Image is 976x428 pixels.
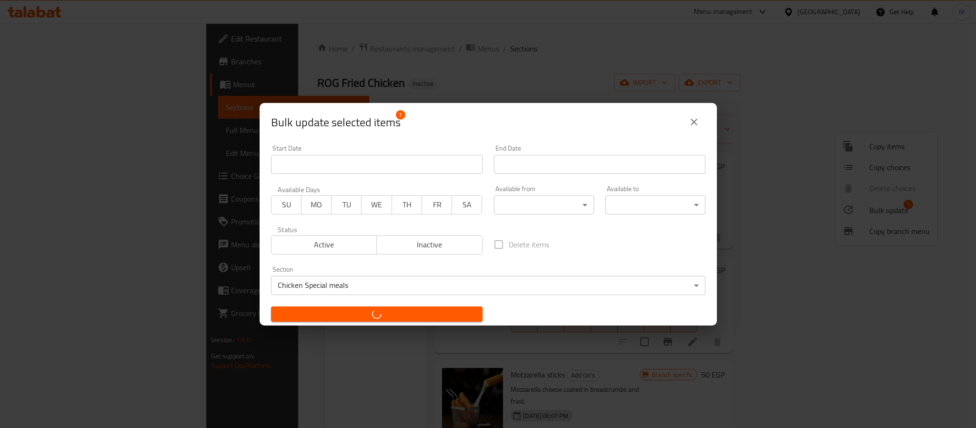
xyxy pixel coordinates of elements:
div: ​ [494,195,594,214]
button: MO [301,195,332,214]
button: Inactive [376,235,483,255]
div: Chicken Special meals [271,276,705,295]
span: TU [335,198,358,212]
div: ​ [605,195,705,214]
button: SA [452,195,482,214]
span: SU [275,198,298,212]
span: TH [396,198,418,212]
button: close [683,111,705,133]
button: FR [422,195,452,214]
button: SU [271,195,302,214]
button: WE [361,195,392,214]
span: Selected items count [271,115,401,130]
span: Inactive [381,238,479,252]
span: SA [456,198,478,212]
span: FR [426,198,448,212]
span: WE [365,198,388,212]
span: Active [275,238,373,252]
span: MO [305,198,328,212]
button: Active [271,235,377,255]
button: TH [392,195,422,214]
span: 1 [396,110,405,120]
button: TU [331,195,362,214]
span: Delete items [509,239,549,250]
